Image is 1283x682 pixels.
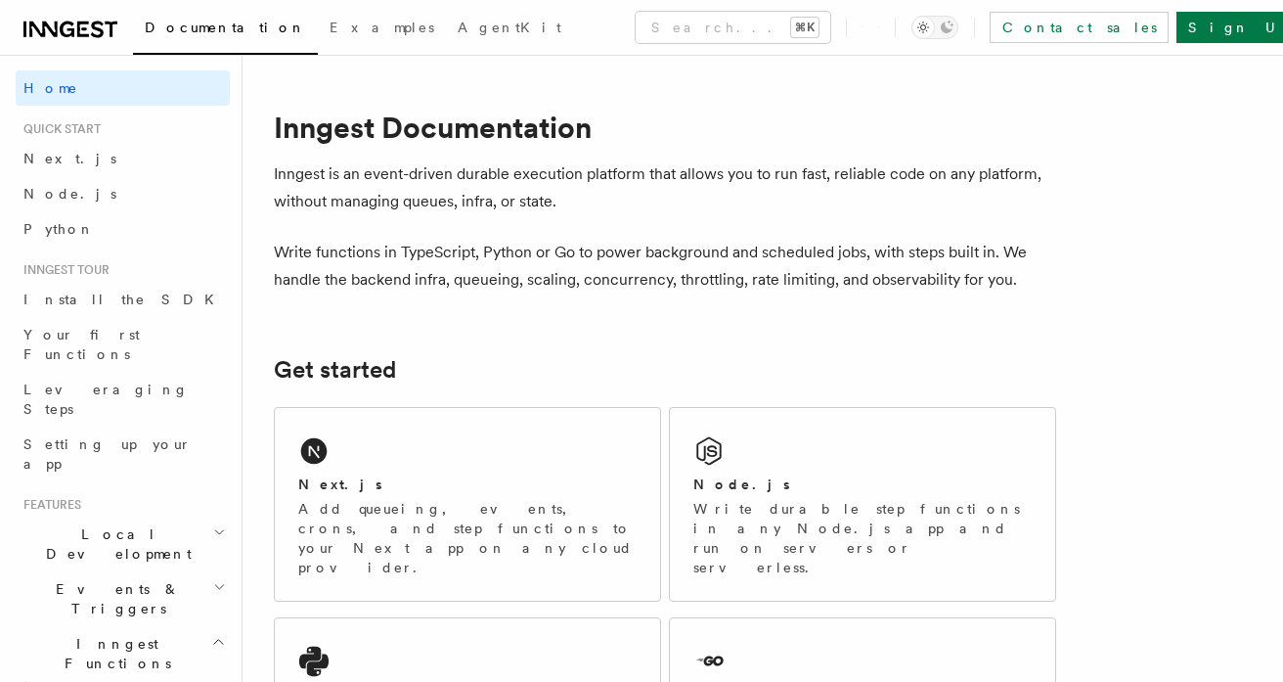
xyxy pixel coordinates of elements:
[16,517,230,571] button: Local Development
[16,626,230,681] button: Inngest Functions
[318,6,446,53] a: Examples
[16,634,211,673] span: Inngest Functions
[791,18,818,37] kbd: ⌘K
[693,499,1032,577] p: Write durable step functions in any Node.js app and run on servers or serverless.
[274,239,1056,294] p: Write functions in TypeScript, Python or Go to power background and scheduled jobs, with steps bu...
[16,121,101,137] span: Quick start
[693,475,790,494] h2: Node.js
[16,524,213,564] span: Local Development
[16,141,230,176] a: Next.js
[330,20,434,35] span: Examples
[16,427,230,481] a: Setting up your app
[16,497,81,513] span: Features
[145,20,306,35] span: Documentation
[274,356,396,384] a: Get started
[16,211,230,247] a: Python
[298,475,382,494] h2: Next.js
[23,78,78,98] span: Home
[16,317,230,372] a: Your first Functions
[16,372,230,427] a: Leveraging Steps
[16,571,230,626] button: Events & Triggers
[990,12,1169,43] a: Contact sales
[23,292,226,307] span: Install the SDK
[298,499,637,577] p: Add queueing, events, crons, and step functions to your Next app on any cloud provider.
[23,382,189,417] span: Leveraging Steps
[23,151,116,166] span: Next.js
[16,282,230,317] a: Install the SDK
[669,407,1056,602] a: Node.jsWrite durable step functions in any Node.js app and run on servers or serverless.
[911,16,958,39] button: Toggle dark mode
[16,579,213,618] span: Events & Triggers
[23,221,95,237] span: Python
[636,12,830,43] button: Search...⌘K
[274,160,1056,215] p: Inngest is an event-driven durable execution platform that allows you to run fast, reliable code ...
[274,407,661,602] a: Next.jsAdd queueing, events, crons, and step functions to your Next app on any cloud provider.
[23,327,140,362] span: Your first Functions
[23,436,192,472] span: Setting up your app
[446,6,573,53] a: AgentKit
[458,20,561,35] span: AgentKit
[16,70,230,106] a: Home
[133,6,318,55] a: Documentation
[23,186,116,202] span: Node.js
[16,262,110,278] span: Inngest tour
[274,110,1056,145] h1: Inngest Documentation
[16,176,230,211] a: Node.js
